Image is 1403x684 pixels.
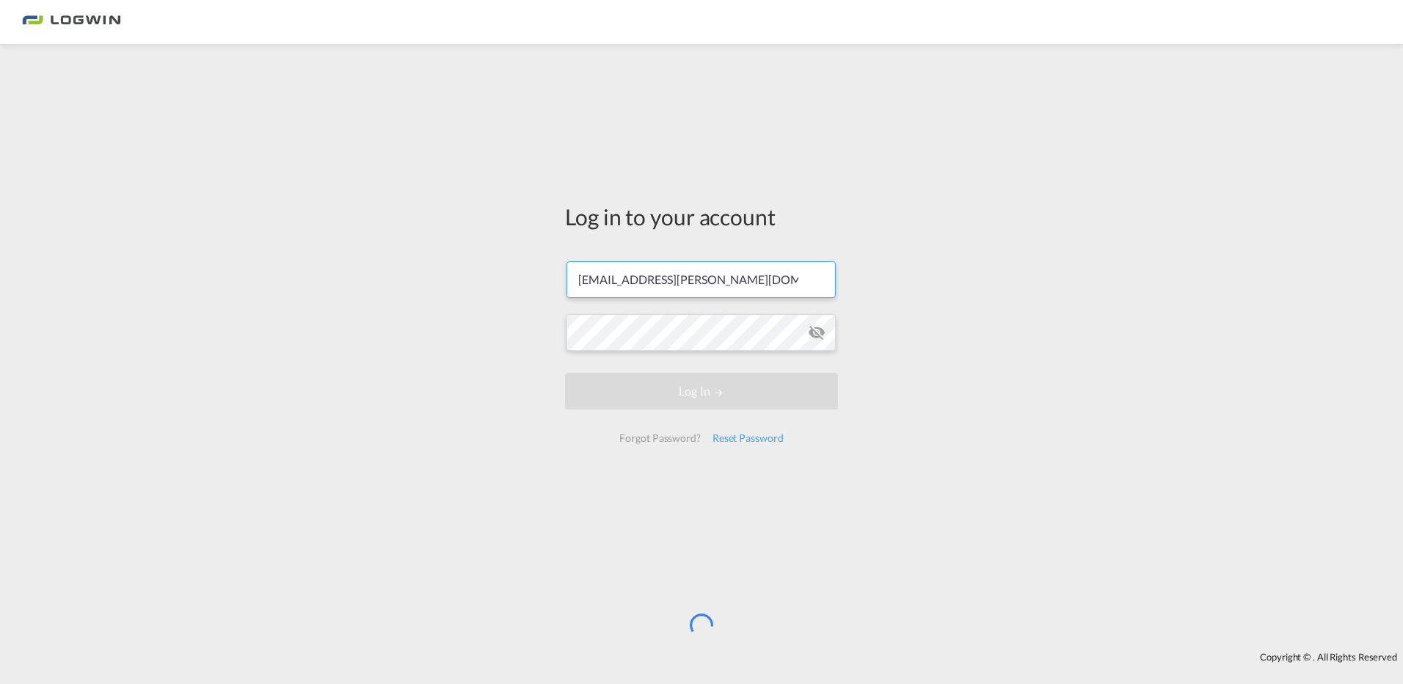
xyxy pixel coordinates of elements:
[808,324,826,341] md-icon: icon-eye-off
[566,261,836,298] input: Enter email/phone number
[22,6,121,39] img: bc73a0e0d8c111efacd525e4c8ad7d32.png
[565,201,838,232] div: Log in to your account
[613,425,706,451] div: Forgot Password?
[707,425,790,451] div: Reset Password
[565,373,838,410] button: LOGIN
